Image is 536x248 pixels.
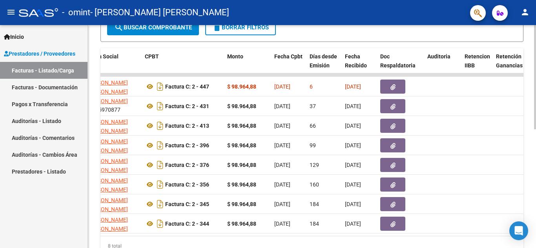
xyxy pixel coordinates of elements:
datatable-header-cell: Fecha Cpbt [271,48,306,83]
strong: Factura C: 2 - 447 [165,83,209,90]
span: Borrar Filtros [212,24,269,31]
datatable-header-cell: Monto [224,48,271,83]
span: [DATE] [274,201,290,207]
span: [DATE] [274,162,290,168]
datatable-header-cell: Retencion IIBB [461,48,493,83]
button: Borrar Filtros [205,20,276,35]
span: [DATE] [345,123,361,129]
span: CPBT [145,53,159,60]
i: Descargar documento [155,80,165,93]
datatable-header-cell: CPBT [142,48,224,83]
span: Razón Social [86,53,119,60]
div: 27945970877 [86,98,139,114]
div: 27945970877 [86,78,139,95]
datatable-header-cell: Auditoria [424,48,461,83]
span: Fecha Cpbt [274,53,303,60]
span: Retención Ganancias [496,53,523,69]
span: 66 [310,123,316,129]
div: 27945970877 [86,118,139,134]
i: Descargar documento [155,119,165,132]
span: Retencion IIBB [465,53,490,69]
span: [DATE] [345,162,361,168]
span: [DATE] [274,142,290,148]
span: [DATE] [274,83,290,90]
mat-icon: delete [212,23,222,32]
strong: $ 98.964,88 [227,83,256,90]
datatable-header-cell: Retención Ganancias [493,48,524,83]
i: Descargar documento [155,178,165,191]
span: Monto [227,53,243,60]
span: [PERSON_NAME] [PERSON_NAME] [86,138,128,154]
strong: Factura C: 2 - 413 [165,123,209,129]
span: [PERSON_NAME] [PERSON_NAME] [86,158,128,173]
span: [DATE] [274,103,290,109]
span: Buscar Comprobante [114,24,192,31]
i: Descargar documento [155,100,165,112]
mat-icon: person [520,7,530,17]
strong: Factura C: 2 - 356 [165,181,209,188]
span: [PERSON_NAME] [PERSON_NAME] [86,217,128,232]
span: Inicio [4,33,24,41]
span: [PERSON_NAME] [PERSON_NAME] [86,197,128,212]
datatable-header-cell: Doc Respaldatoria [377,48,424,83]
span: [DATE] [274,181,290,188]
strong: $ 98.964,88 [227,142,256,148]
span: 160 [310,181,319,188]
span: Fecha Recibido [345,53,367,69]
span: [DATE] [345,103,361,109]
span: 6 [310,83,313,90]
span: Auditoria [427,53,450,60]
datatable-header-cell: Días desde Emisión [306,48,342,83]
span: [PERSON_NAME] [PERSON_NAME] [86,119,128,134]
i: Descargar documento [155,217,165,230]
div: 27945970877 [86,137,139,154]
span: [DATE] [345,181,361,188]
span: Días desde Emisión [310,53,337,69]
i: Descargar documento [155,159,165,171]
span: [DATE] [345,83,361,90]
strong: Factura C: 2 - 345 [165,201,209,207]
div: 27945970877 [86,215,139,232]
strong: $ 98.964,88 [227,162,256,168]
span: 184 [310,201,319,207]
div: 27945970877 [86,196,139,212]
span: [PERSON_NAME] [PERSON_NAME] [86,177,128,193]
mat-icon: menu [6,7,16,17]
strong: Factura C: 2 - 376 [165,162,209,168]
span: Doc Respaldatoria [380,53,416,69]
span: Prestadores / Proveedores [4,49,75,58]
span: 129 [310,162,319,168]
span: [DATE] [274,123,290,129]
strong: $ 98.964,88 [227,103,256,109]
div: Open Intercom Messenger [509,221,528,240]
div: 27945970877 [86,157,139,173]
span: [PERSON_NAME] [PERSON_NAME] [86,80,128,95]
span: [DATE] [345,221,361,227]
strong: Factura C: 2 - 344 [165,221,209,227]
i: Descargar documento [155,198,165,210]
strong: $ 98.964,88 [227,181,256,188]
span: 99 [310,142,316,148]
span: [DATE] [345,142,361,148]
i: Descargar documento [155,139,165,152]
datatable-header-cell: Fecha Recibido [342,48,377,83]
span: [DATE] [274,221,290,227]
datatable-header-cell: Razón Social [83,48,142,83]
span: [DATE] [345,201,361,207]
mat-icon: search [114,23,124,32]
div: 27945970877 [86,176,139,193]
strong: Factura C: 2 - 396 [165,142,209,148]
span: 37 [310,103,316,109]
button: Buscar Comprobante [107,20,199,35]
strong: $ 98.964,88 [227,221,256,227]
strong: Factura C: 2 - 431 [165,103,209,109]
strong: $ 98.964,88 [227,201,256,207]
span: - [PERSON_NAME] [PERSON_NAME] [90,4,229,21]
span: 184 [310,221,319,227]
strong: $ 98.964,88 [227,123,256,129]
span: - omint [62,4,90,21]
